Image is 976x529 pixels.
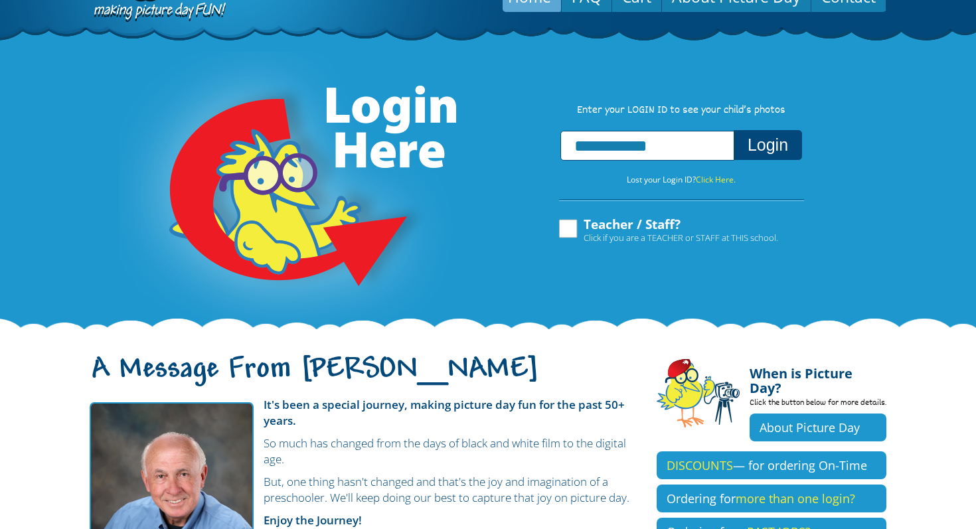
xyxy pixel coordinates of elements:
span: DISCOUNTS [667,457,733,473]
h1: A Message From [PERSON_NAME] [90,364,637,392]
p: Lost your Login ID? [545,173,817,187]
strong: It's been a special journey, making picture day fun for the past 50+ years. [264,397,625,428]
p: So much has changed from the days of black and white film to the digital age. [90,435,637,467]
img: Login Here [119,52,459,331]
span: more than one login? [736,491,855,506]
h4: When is Picture Day? [750,358,886,396]
label: Teacher / Staff? [557,218,778,243]
p: But, one thing hasn't changed and that's the joy and imagination of a preschooler. We'll keep doi... [90,474,637,506]
a: Ordering formore than one login? [657,485,886,512]
button: Login [734,130,802,160]
p: Enter your LOGIN ID to see your child’s photos [545,104,817,118]
span: Click if you are a TEACHER or STAFF at THIS school. [584,231,778,244]
a: Click Here. [696,174,736,185]
a: DISCOUNTS— for ordering On-Time [657,451,886,479]
a: About Picture Day [750,414,886,441]
strong: Enjoy the Journey! [264,512,362,528]
p: Click the button below for more details. [750,396,886,414]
